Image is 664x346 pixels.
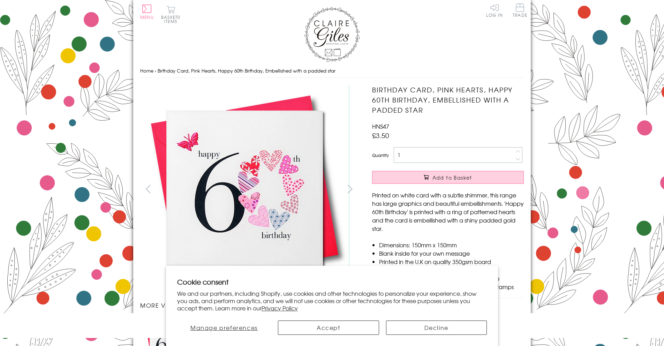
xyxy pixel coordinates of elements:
[513,3,527,18] a: Trade
[372,191,524,233] p: Printed on white card with a subtle shimmer, this range has large graphics and beautiful embellis...
[164,14,180,24] span: 0 items
[262,304,298,312] a: Privacy Policy
[372,152,389,158] label: Quantity
[372,122,389,130] span: HNS47
[140,301,358,309] h3: More views
[155,67,156,74] span: ›
[190,323,258,332] span: Manage preferences
[140,14,154,20] span: Menu
[140,64,524,78] nav: breadcrumbs
[432,174,472,181] span: Add to Basket
[372,171,524,184] button: Add to Basket
[372,130,389,140] span: £3.50
[278,321,379,335] button: Accept
[140,181,156,197] button: prev
[140,5,154,19] button: Menu
[177,277,487,287] h2: Cookie consent
[486,3,503,17] a: Log In
[513,3,527,17] span: Trade
[379,241,524,249] li: Dimensions: 150mm x 150mm
[372,85,524,115] h1: Birthday Card, Pink Hearts, Happy 60th Birthday, Embellished with a padded star
[304,7,360,62] img: Claire Giles Greetings Cards
[342,181,358,197] button: next
[158,67,335,74] span: Birthday Card, Pink Hearts, Happy 60th Birthday, Embellished with a padded star
[358,85,567,294] img: Birthday Card, Pink Hearts, Happy 60th Birthday, Embellished with a padded star
[379,257,524,266] li: Printed in the U.K on quality 350gsm board
[140,67,153,74] a: Home
[177,321,271,335] button: Manage preferences
[386,321,487,335] button: Decline
[161,6,180,23] button: Basket0 items
[177,290,487,311] p: We and our partners, including Shopify, use cookies and other technologies to personalize your ex...
[140,85,349,294] img: Birthday Card, Pink Hearts, Happy 60th Birthday, Embellished with a padded star
[379,249,524,257] li: Blank inside for your own message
